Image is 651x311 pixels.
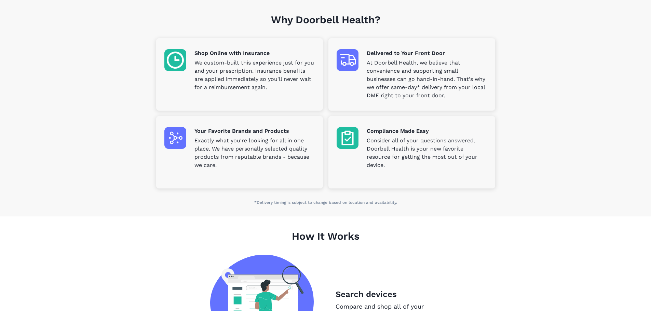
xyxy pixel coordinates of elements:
[194,137,315,169] p: Exactly what you're looking for all in one place. We have personally selected quality products fr...
[194,127,315,135] p: Your Favorite Brands and Products
[156,230,495,255] h1: How It Works
[367,127,487,135] p: Compliance Made Easy
[337,49,358,71] img: Delivered to Your Front Door icon
[336,288,441,300] p: Search devices
[367,137,487,169] p: Consider all of your questions answered. Doorbell Health is your new favorite resource for gettin...
[194,59,315,91] p: We custom-built this experience just for you and your prescription. Insurance benefits are applie...
[367,49,487,57] p: Delivered to Your Front Door
[367,59,487,100] p: At Doorbell Health, we believe that convenience and supporting small businesses can go hand-in-ha...
[194,49,315,57] p: Shop Online with Insurance
[156,199,495,206] p: *Delivery timing is subject to change based on location and availability.
[164,127,186,149] img: Your Favorite Brands and Products icon
[164,49,186,71] img: Shop Online with Insurance icon
[337,127,358,149] img: Compliance Made Easy icon
[156,14,495,38] h1: Why Doorbell Health?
